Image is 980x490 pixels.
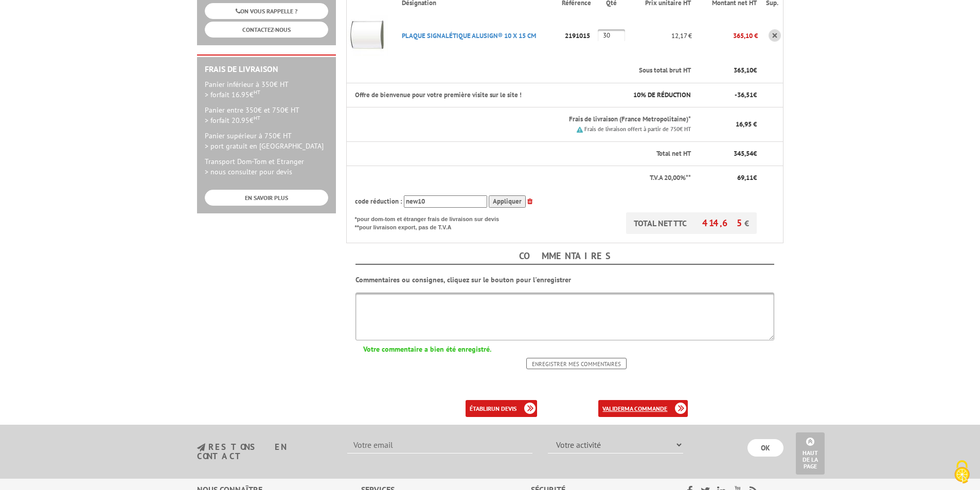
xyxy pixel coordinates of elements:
[606,90,691,100] p: % DE RÉDUCTION
[205,105,328,125] p: Panier entre 350€ et 750€ HT
[700,90,757,100] p: - €
[700,66,757,76] p: €
[737,173,753,182] span: 69,11
[577,126,583,133] img: picto.png
[734,149,753,158] span: 345,54
[466,400,537,417] a: établirun devis
[489,195,526,208] input: Appliquer
[346,83,598,107] th: Offre de bienvenue pour votre première visite sur le site !
[700,149,757,159] p: €
[625,405,667,412] b: ma commande
[394,59,692,83] th: Sous total brut HT
[197,443,332,461] h3: restons en contact
[205,190,328,206] a: EN SAVOIR PLUS
[402,31,536,40] a: PLAQUE SIGNALéTIQUE ALUSIGN® 10 X 15 CM
[402,115,691,124] p: Frais de livraison (France Metropolitaine)*
[355,248,774,265] h4: Commentaires
[355,149,691,159] p: Total net HT
[355,275,571,284] b: Commentaires ou consignes, cliquez sur le bouton pour l'enregistrer
[254,114,260,121] sup: HT
[598,400,688,417] a: validerma commande
[491,405,516,412] b: un devis
[526,358,627,369] input: Enregistrer mes commentaires
[205,90,260,99] span: > forfait 16.95€
[254,88,260,96] sup: HT
[205,65,328,74] h2: Frais de Livraison
[700,173,757,183] p: €
[205,156,328,177] p: Transport Dom-Tom et Etranger
[702,217,744,229] span: 414,65
[629,27,691,45] p: 12,17 €
[205,3,328,19] a: ON VOUS RAPPELLE ?
[205,131,328,151] p: Panier supérieur à 750€ HT
[205,141,324,151] span: > port gratuit en [GEOGRAPHIC_DATA]
[205,167,292,176] span: > nous consulter pour devis
[205,79,328,100] p: Panier inférieur à 350€ HT
[796,432,825,475] a: Haut de la page
[355,173,691,183] p: T.V.A 20,00%**
[197,443,205,452] img: newsletter.jpg
[363,344,491,354] b: Votre commentaire a bien été enregistré.
[633,90,640,99] span: 10
[692,27,758,45] p: 365,10 €
[734,66,753,75] span: 365,10
[949,459,975,485] img: Cookies (fenêtre modale)
[747,439,783,457] input: OK
[584,125,691,133] small: Frais de livraison offert à partir de 750€ HT
[205,22,328,38] a: CONTACTEZ-NOUS
[944,455,980,490] button: Cookies (fenêtre modale)
[347,436,532,453] input: Votre email
[736,120,757,129] span: 16,95 €
[355,212,509,231] p: *pour dom-tom et étranger frais de livraison sur devis **pour livraison export, pas de T.V.A
[562,27,598,45] p: 2191015
[205,116,260,125] span: > forfait 20.95€
[355,197,402,206] span: code réduction :
[626,212,757,234] p: TOTAL NET TTC €
[737,90,753,99] span: 36,51
[347,15,388,56] img: PLAQUE SIGNALéTIQUE ALUSIGN® 10 X 15 CM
